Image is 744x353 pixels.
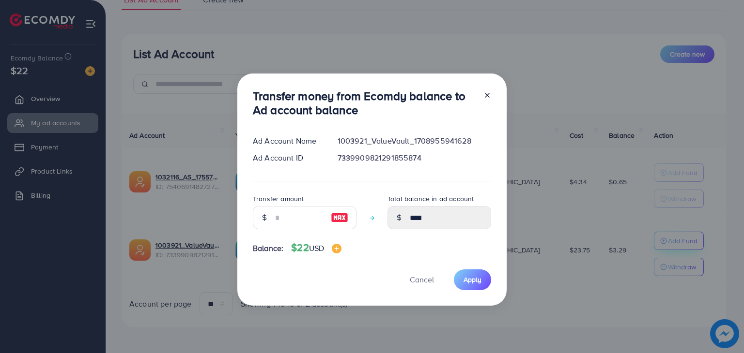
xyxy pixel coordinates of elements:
span: USD [309,243,324,253]
span: Balance: [253,243,283,254]
label: Total balance in ad account [387,194,474,204]
div: 1003921_ValueVault_1708955941628 [330,135,499,147]
div: Ad Account ID [245,152,330,163]
button: Apply [454,269,491,290]
div: Ad Account Name [245,135,330,147]
span: Apply [464,275,481,284]
img: image [332,244,341,253]
button: Cancel [398,269,446,290]
img: image [331,212,348,223]
span: Cancel [410,274,434,285]
h4: $22 [291,242,341,254]
div: 7339909821291855874 [330,152,499,163]
h3: Transfer money from Ecomdy balance to Ad account balance [253,89,476,117]
label: Transfer amount [253,194,304,204]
